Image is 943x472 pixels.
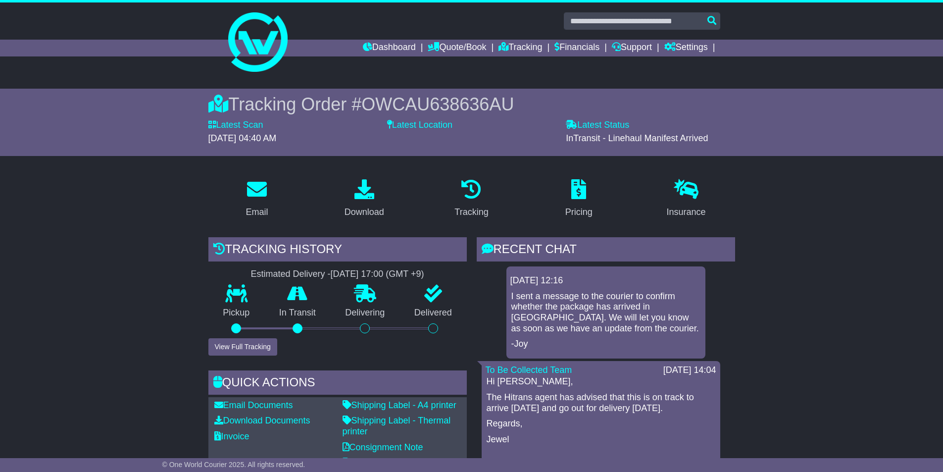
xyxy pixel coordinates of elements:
a: Financials [554,40,599,56]
a: Dashboard [363,40,416,56]
div: [DATE] 17:00 (GMT +9) [331,269,424,280]
span: OWCAU638636AU [361,94,514,114]
div: Tracking Order # [208,94,735,115]
label: Latest Scan [208,120,263,131]
div: Download [345,206,384,219]
a: Shipping Label - A4 printer [343,400,456,410]
a: To Be Collected Team [486,365,572,375]
a: Invoice [214,431,249,441]
a: Settings [664,40,708,56]
p: Regards, [487,419,715,429]
div: Quick Actions [208,370,467,397]
a: Quote/Book [428,40,486,56]
span: InTransit - Linehaul Manifest Arrived [566,133,708,143]
a: Pricing [559,176,599,222]
a: Shipping Label - Thermal printer [343,416,451,436]
a: Tracking [498,40,542,56]
p: Jewel [487,434,715,445]
a: Tracking [448,176,495,222]
p: Pickup [208,308,265,318]
div: Pricing [565,206,593,219]
a: Email Documents [214,400,293,410]
a: Download [338,176,391,222]
p: Delivering [331,308,400,318]
div: RECENT CHAT [477,237,735,264]
a: Support [612,40,652,56]
div: Email [246,206,268,219]
div: Insurance [667,206,706,219]
div: Tracking [454,206,488,219]
a: Download Documents [214,416,310,425]
p: In Transit [264,308,331,318]
span: © One World Courier 2025. All rights reserved. [162,461,305,469]
button: View Full Tracking [208,338,277,356]
div: Estimated Delivery - [208,269,467,280]
p: -Joy [511,339,700,350]
p: The Hitrans agent has advised that this is on track to arrive [DATE] and go out for delivery [DATE]. [487,392,715,414]
div: [DATE] 12:16 [510,275,701,286]
div: Tracking history [208,237,467,264]
label: Latest Location [387,120,452,131]
a: Consignment Note [343,442,423,452]
p: Hi [PERSON_NAME], [487,376,715,387]
div: [DATE] 14:04 [663,365,716,376]
a: Insurance [660,176,712,222]
label: Latest Status [566,120,629,131]
p: Delivered [399,308,467,318]
a: Email [239,176,274,222]
p: I sent a message to the courier to confirm whether the package has arrived in [GEOGRAPHIC_DATA]. ... [511,291,700,334]
span: [DATE] 04:40 AM [208,133,277,143]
